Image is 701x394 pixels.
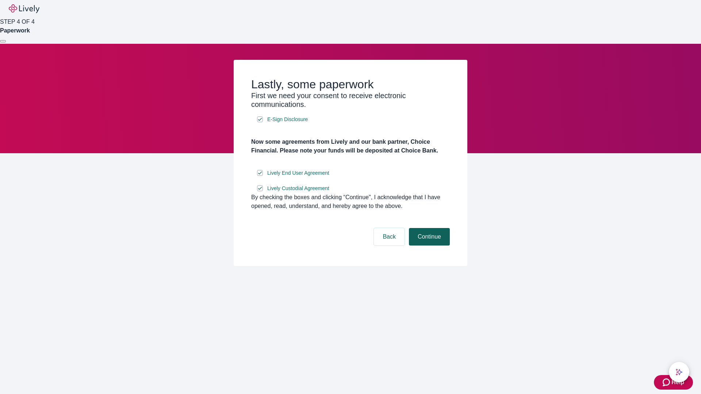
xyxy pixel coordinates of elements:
[251,91,450,109] h3: First we need your consent to receive electronic communications.
[267,169,329,177] span: Lively End User Agreement
[675,368,683,376] svg: Lively AI Assistant
[251,193,450,210] div: By checking the boxes and clicking “Continue", I acknowledge that I have opened, read, understand...
[654,375,693,390] button: Zendesk support iconHelp
[374,228,405,246] button: Back
[266,184,331,193] a: e-sign disclosure document
[251,77,450,91] h2: Lastly, some paperwork
[266,169,331,178] a: e-sign disclosure document
[267,116,308,123] span: E-Sign Disclosure
[669,362,689,382] button: chat
[671,378,684,387] span: Help
[9,4,39,13] img: Lively
[266,115,309,124] a: e-sign disclosure document
[409,228,450,246] button: Continue
[663,378,671,387] svg: Zendesk support icon
[251,138,450,155] h4: Now some agreements from Lively and our bank partner, Choice Financial. Please note your funds wi...
[267,185,329,192] span: Lively Custodial Agreement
